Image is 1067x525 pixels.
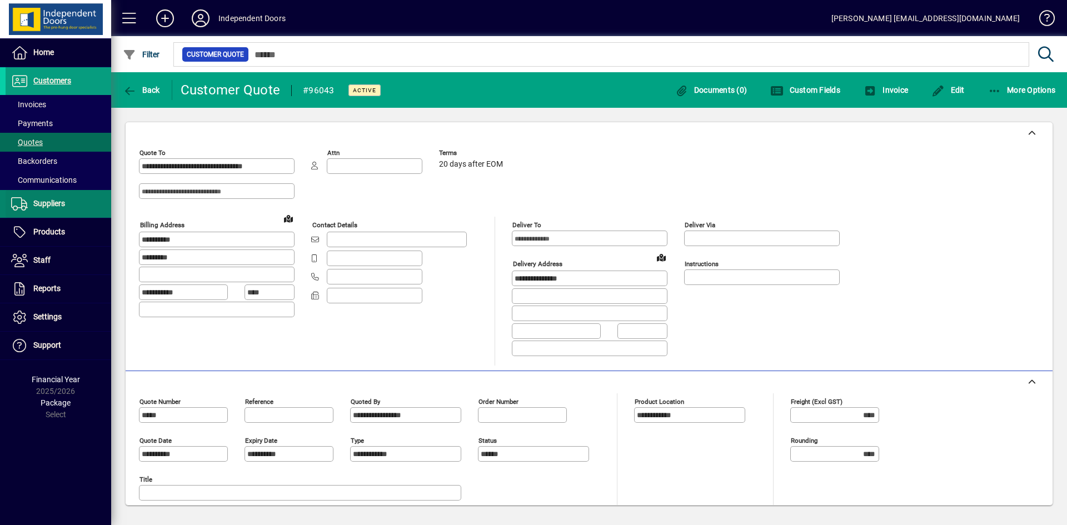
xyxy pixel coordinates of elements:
[33,341,61,349] span: Support
[11,176,77,184] span: Communications
[985,80,1059,100] button: More Options
[652,248,670,266] a: View on map
[929,80,968,100] button: Edit
[139,475,152,483] mat-label: Title
[33,199,65,208] span: Suppliers
[183,8,218,28] button: Profile
[111,80,172,100] app-page-header-button: Back
[791,397,842,405] mat-label: Freight (excl GST)
[218,9,286,27] div: Independent Doors
[33,48,54,57] span: Home
[351,436,364,444] mat-label: Type
[351,397,380,405] mat-label: Quoted by
[6,114,111,133] a: Payments
[6,218,111,246] a: Products
[861,80,911,100] button: Invoice
[280,209,297,227] a: View on map
[791,436,817,444] mat-label: Rounding
[512,221,541,229] mat-label: Deliver To
[11,157,57,166] span: Backorders
[139,397,181,405] mat-label: Quote number
[123,50,160,59] span: Filter
[41,398,71,407] span: Package
[767,80,843,100] button: Custom Fields
[32,375,80,384] span: Financial Year
[931,86,965,94] span: Edit
[6,332,111,359] a: Support
[139,436,172,444] mat-label: Quote date
[33,312,62,321] span: Settings
[6,275,111,303] a: Reports
[635,397,684,405] mat-label: Product location
[864,86,908,94] span: Invoice
[988,86,1056,94] span: More Options
[6,39,111,67] a: Home
[685,260,719,268] mat-label: Instructions
[139,149,166,157] mat-label: Quote To
[685,221,715,229] mat-label: Deliver via
[245,436,277,444] mat-label: Expiry date
[245,397,273,405] mat-label: Reference
[675,86,747,94] span: Documents (0)
[6,95,111,114] a: Invoices
[303,82,335,99] div: #96043
[120,44,163,64] button: Filter
[6,247,111,274] a: Staff
[439,149,506,157] span: Terms
[327,149,340,157] mat-label: Attn
[123,86,160,94] span: Back
[120,80,163,100] button: Back
[11,119,53,128] span: Payments
[11,100,46,109] span: Invoices
[33,284,61,293] span: Reports
[33,227,65,236] span: Products
[770,86,840,94] span: Custom Fields
[478,397,518,405] mat-label: Order number
[6,171,111,189] a: Communications
[672,80,750,100] button: Documents (0)
[1031,2,1053,38] a: Knowledge Base
[6,190,111,218] a: Suppliers
[33,76,71,85] span: Customers
[353,87,376,94] span: Active
[6,133,111,152] a: Quotes
[181,81,281,99] div: Customer Quote
[147,8,183,28] button: Add
[439,160,503,169] span: 20 days after EOM
[478,436,497,444] mat-label: Status
[6,303,111,331] a: Settings
[33,256,51,264] span: Staff
[831,9,1020,27] div: [PERSON_NAME] [EMAIL_ADDRESS][DOMAIN_NAME]
[187,49,244,60] span: Customer Quote
[6,152,111,171] a: Backorders
[11,138,43,147] span: Quotes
